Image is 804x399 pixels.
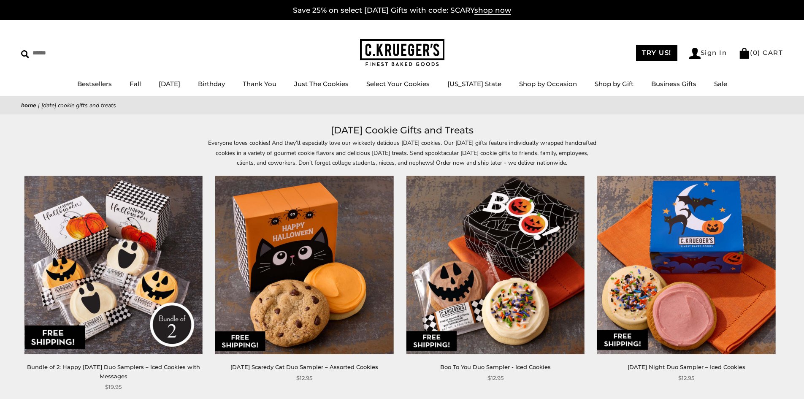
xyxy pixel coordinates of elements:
[689,48,727,59] a: Sign In
[243,80,276,88] a: Thank You
[636,45,677,61] a: TRY US!
[24,176,203,354] img: Bundle of 2: Happy Halloween Duo Samplers – Iced Cookies with Messages
[753,49,758,57] span: 0
[714,80,727,88] a: Sale
[447,80,501,88] a: [US_STATE] State
[21,101,36,109] a: Home
[21,46,122,60] input: Search
[38,101,40,109] span: |
[366,80,430,88] a: Select Your Cookies
[628,364,745,370] a: [DATE] Night Duo Sampler – Iced Cookies
[230,364,378,370] a: [DATE] Scaredy Cat Duo Sampler – Assorted Cookies
[519,80,577,88] a: Shop by Occasion
[597,176,775,354] img: Halloween Night Duo Sampler – Iced Cookies
[294,80,349,88] a: Just The Cookies
[215,176,393,354] img: Halloween Scaredy Cat Duo Sampler – Assorted Cookies
[208,138,596,167] p: Everyone loves cookies! And they’ll especially love our wickedly delicious [DATE] cookies. Our [D...
[77,80,112,88] a: Bestsellers
[293,6,511,15] a: Save 25% on select [DATE] Gifts with code: SCARYshop now
[27,364,200,379] a: Bundle of 2: Happy [DATE] Duo Samplers – Iced Cookies with Messages
[440,364,551,370] a: Boo To You Duo Sampler - Iced Cookies
[34,123,770,138] h1: [DATE] Cookie Gifts and Treats
[595,80,633,88] a: Shop by Gift
[296,374,312,383] span: $12.95
[739,48,750,59] img: Bag
[739,49,783,57] a: (0) CART
[678,374,694,383] span: $12.95
[406,176,585,354] img: Boo To You Duo Sampler - Iced Cookies
[689,48,701,59] img: Account
[360,39,444,67] img: C.KRUEGER'S
[105,383,122,391] span: $19.95
[41,101,116,109] span: [DATE] Cookie Gifts and Treats
[198,80,225,88] a: Birthday
[21,50,29,58] img: Search
[487,374,504,383] span: $12.95
[651,80,696,88] a: Business Gifts
[21,100,783,110] nav: breadcrumbs
[474,6,511,15] span: shop now
[130,80,141,88] a: Fall
[159,80,180,88] a: [DATE]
